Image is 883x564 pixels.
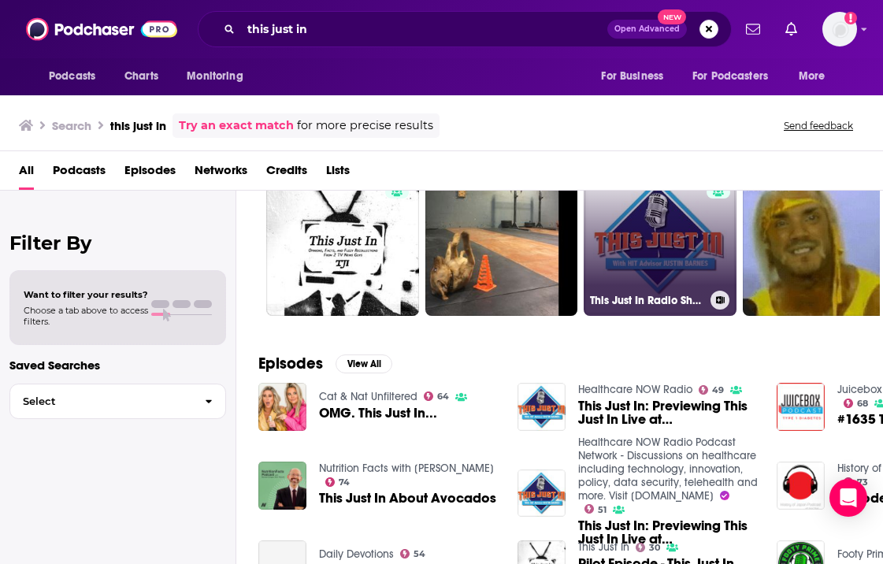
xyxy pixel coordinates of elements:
img: This Just In: Previewing This Just In Live at HIMSS19 in Orlando [518,469,566,518]
a: EpisodesView All [258,354,392,373]
a: 49 [699,385,725,395]
a: Credits [266,158,307,190]
span: 30 [649,544,660,551]
h3: Search [52,118,91,133]
a: 30 [636,543,661,552]
span: Select [10,396,192,406]
a: Lists [326,158,350,190]
a: All [19,158,34,190]
a: 73 [844,477,869,487]
button: Select [9,384,226,419]
a: Show notifications dropdown [740,16,766,43]
h2: Episodes [258,354,323,373]
span: Want to filter your results? [24,289,148,300]
a: Daily Devotions [319,547,394,561]
span: Open Advanced [614,25,680,33]
button: View All [336,354,392,373]
a: Cat & Nat Unfiltered [319,390,417,403]
img: Episode 495 - This Just In [777,462,825,510]
button: open menu [788,61,845,91]
a: 64 [424,391,450,401]
span: Charts [124,65,158,87]
span: Choose a tab above to access filters. [24,305,148,327]
a: 30 [266,163,419,316]
span: For Business [601,65,663,87]
a: Charts [114,61,168,91]
button: open menu [176,61,263,91]
span: 49 [712,387,724,394]
a: Episodes [124,158,176,190]
a: OMG. This Just In... [319,406,437,420]
img: Podchaser - Follow, Share and Rate Podcasts [26,14,177,44]
span: This Just In: Previewing This Just In Live at [GEOGRAPHIC_DATA] in [GEOGRAPHIC_DATA] [578,519,758,546]
button: Show profile menu [822,12,857,46]
span: 54 [414,551,425,558]
h3: this just in [110,118,166,133]
a: Try an exact match [179,117,294,135]
img: #1635 This Just In [777,383,825,431]
img: This Just In: Previewing This Just In Live at HIMSS19 in Orlando [518,383,566,431]
span: 64 [437,393,449,400]
span: This Just In: Previewing This Just In Live at [GEOGRAPHIC_DATA] in [GEOGRAPHIC_DATA] [578,399,758,426]
div: Search podcasts, credits, & more... [198,11,732,47]
span: 68 [857,400,868,407]
a: 51 [584,504,607,514]
input: Search podcasts, credits, & more... [241,17,607,42]
a: Nutrition Facts with Dr. Greger [319,462,494,475]
span: for more precise results [297,117,433,135]
a: This Just In: Previewing This Just In Live at HIMSS19 in Orlando [578,399,758,426]
span: Logged in as weareheadstart [822,12,857,46]
p: Saved Searches [9,358,226,373]
span: 51 [598,506,607,514]
h3: This Just In Radio Show [590,294,704,307]
button: Open AdvancedNew [607,20,687,39]
a: 8This Just In Radio Show [584,163,736,316]
a: This Just In: Previewing This Just In Live at HIMSS19 in Orlando [578,519,758,546]
span: Podcasts [49,65,95,87]
a: Podcasts [53,158,106,190]
svg: Add a profile image [844,12,857,24]
span: More [799,65,825,87]
a: Healthcare NOW Radio [578,383,692,396]
a: 74 [325,477,351,487]
span: Monitoring [187,65,243,87]
a: 54 [400,549,426,558]
a: This Just In [578,540,629,554]
span: 74 [339,479,350,486]
span: For Podcasters [692,65,768,87]
a: Healthcare NOW Radio Podcast Network - Discussions on healthcare including technology, innovation... [578,436,758,503]
img: OMG. This Just In... [258,383,306,431]
button: open menu [590,61,683,91]
a: Networks [195,158,247,190]
span: New [658,9,686,24]
a: 68 [844,399,869,408]
div: Open Intercom Messenger [829,479,867,517]
h2: Filter By [9,232,226,254]
img: User Profile [822,12,857,46]
img: This Just In About Avocados [258,462,306,510]
a: Show notifications dropdown [779,16,803,43]
a: This Just In About Avocados [319,492,496,505]
button: Send feedback [779,119,858,132]
button: open menu [682,61,791,91]
button: open menu [38,61,116,91]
